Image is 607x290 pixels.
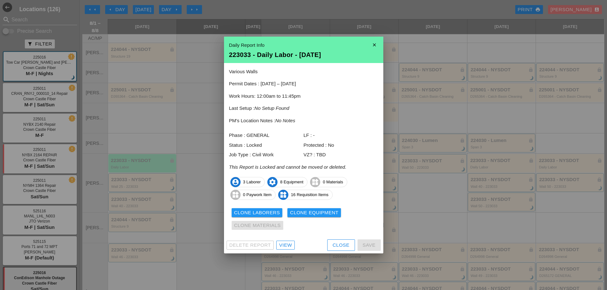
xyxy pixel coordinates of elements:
[229,42,378,49] div: Daily Report Info
[234,209,280,216] div: Clone Laborers
[276,241,295,250] a: View
[232,208,283,217] button: Clone Laborers
[278,190,288,200] i: widgets
[231,177,265,187] span: 3 Laborer
[287,208,341,217] button: Clone Equipment
[230,190,241,200] i: widgets
[290,209,338,216] div: Clone Equipment
[229,132,304,139] div: Phase : GENERAL
[304,132,378,139] div: LF : -
[267,177,278,187] i: settings
[230,177,241,187] i: account_circle
[229,93,378,100] p: Work Hours: 12:00am to 11:45pm
[310,177,320,187] i: widgets
[255,105,289,111] i: No Setup Found
[333,242,350,249] div: Close
[304,142,378,149] div: Protected : No
[304,151,378,159] div: VZ? : TBD
[278,190,332,200] span: 16 Requisition Items
[268,177,307,187] span: 8 Equipment
[229,80,378,88] p: Permit Dates : [DATE] – [DATE]
[229,68,378,75] p: Various Walls
[275,118,295,123] i: No Notes
[229,142,304,149] div: Status : Locked
[231,190,276,200] span: 0 Paywork Item
[229,151,304,159] div: Job Type : Civil Work
[229,105,378,112] p: Last Setup :
[229,164,347,170] i: This Report is Locked and cannot be moved or deleted.
[279,242,292,249] div: View
[368,39,381,51] i: close
[327,239,355,251] button: Close
[229,117,378,124] p: PM's Location Notes :
[310,177,347,187] span: 0 Materials
[229,52,378,58] div: 223033 - Daily Labor - [DATE]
